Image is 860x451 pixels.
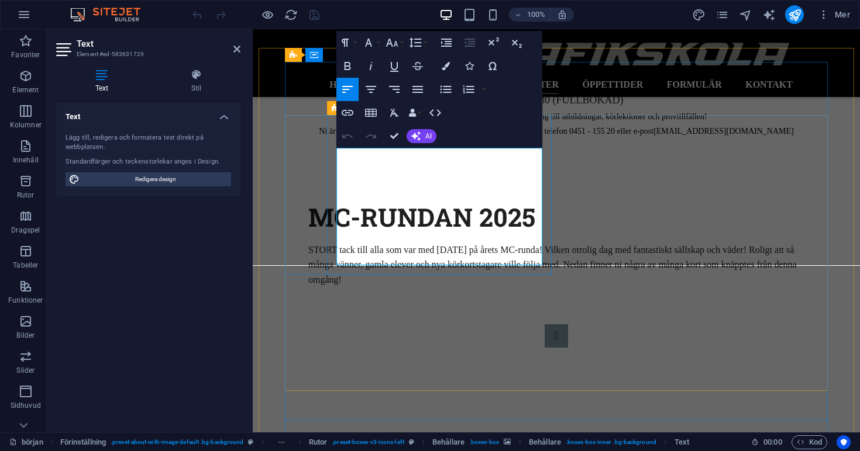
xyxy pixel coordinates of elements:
[8,296,43,305] p: Funktioner
[260,8,274,22] button: Klicka här för att lämna förhandsvisningsläge och fortsätta redigera
[10,120,42,130] p: Kolumner
[17,190,35,200] p: Rutor
[66,172,231,186] button: Redigera design
[336,101,359,124] button: Insert Link
[336,124,359,148] button: Undo (⌘Z)
[407,101,423,124] button: Data Bindings
[469,435,499,449] span: . boxes-box
[675,435,689,449] span: Klicka för att välja. Dubbelklicka för att redigera
[715,8,729,22] i: Sidor (Ctrl+Alt+S)
[11,50,40,60] p: Favoriter
[309,435,327,449] span: Klicka för att välja. Dubbelklicka för att redigera
[360,31,382,54] button: Font Family
[111,435,243,449] span: . preset-about-with-image-default .bg-background
[66,133,231,152] div: Lägg till, redigera och formatera text direkt på webbplatsen.
[785,5,804,24] button: publish
[763,435,782,449] span: 00 00
[813,5,855,24] button: Mer
[792,435,827,449] button: Kod
[66,157,231,167] div: Standardfärger och teckenstorlekar anges i Design.
[738,8,752,22] button: navigator
[797,435,822,449] span: Kod
[458,54,480,78] button: Icons
[67,8,155,22] img: Editor Logo
[16,331,35,340] p: Bilder
[284,8,298,22] i: Uppdatera sida
[383,31,405,54] button: Font Size
[772,438,773,446] span: :
[383,78,405,101] button: Align Right
[505,31,528,54] button: Subscript
[557,9,567,20] i: Justera zoomnivån automatiskt vid storleksändring för att passa vald enhet.
[407,31,429,54] button: Line Height
[407,129,436,143] button: AI
[527,8,545,22] h6: 100%
[457,78,480,101] button: Ordered List
[435,31,457,54] button: Increase Indent
[837,435,851,449] button: Usercentrics
[739,8,752,22] i: Navigatör
[818,9,850,20] span: Mer
[762,8,776,22] button: text_generator
[435,54,457,78] button: Colors
[425,133,432,140] span: AI
[248,439,253,445] i: Det här elementet är en anpassningsbar förinställning
[529,435,561,449] span: Klicka för att välja. Dubbelklicka för att redigera
[284,8,298,22] button: reload
[407,78,429,101] button: Align Justify
[504,439,511,445] i: Det här elementet innehåller en bakgrund
[482,31,504,54] button: Superscript
[762,8,776,22] i: AI Writer
[56,69,152,93] h4: Text
[16,366,35,375] p: Slider
[60,435,106,449] span: Klicka för att välja. Dubbelklicka för att redigera
[13,261,38,270] p: Tabeller
[11,401,41,410] p: Sidhuvud
[459,31,481,54] button: Decrease Indent
[12,85,39,95] p: Element
[152,69,240,93] h4: Stil
[566,435,656,449] span: . boxes-box-inner .bg-background
[360,78,382,101] button: Align Center
[360,101,382,124] button: Insert Table
[332,435,404,449] span: . preset-boxes-v3-icons-left
[13,155,39,165] p: Innehåll
[336,54,359,78] button: Bold (⌘B)
[77,49,217,60] h3: Element #ed-583631729
[383,101,405,124] button: Clear Formatting
[432,435,465,449] span: Klicka för att välja. Dubbelklicka för att redigera
[336,78,359,101] button: Align Left
[480,78,489,101] button: Ordered List
[409,439,414,445] i: Det här elementet är en anpassningsbar förinställning
[509,8,551,22] button: 100%
[56,103,240,124] h4: Text
[788,8,801,22] i: Publicera
[11,225,40,235] p: Dragspel
[692,8,706,22] i: Design (Ctrl+Alt+Y)
[424,101,446,124] button: HTML
[9,435,43,449] a: Klicka för att avbryta val. Dubbelklicka för att öppna sidor
[435,78,457,101] button: Unordered List
[360,124,382,148] button: Redo (⌘⇧Z)
[751,435,782,449] h6: Sessionstid
[481,54,504,78] button: Special Characters
[60,435,690,449] nav: breadcrumb
[715,8,729,22] button: pages
[77,39,240,49] h2: Text
[336,31,359,54] button: Paragraph Format
[83,172,228,186] span: Redigera design
[383,124,405,148] button: Confirm (⌘+⏎)
[360,54,382,78] button: Italic (⌘I)
[407,54,429,78] button: Strikethrough
[383,54,405,78] button: Underline (⌘U)
[692,8,706,22] button: design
